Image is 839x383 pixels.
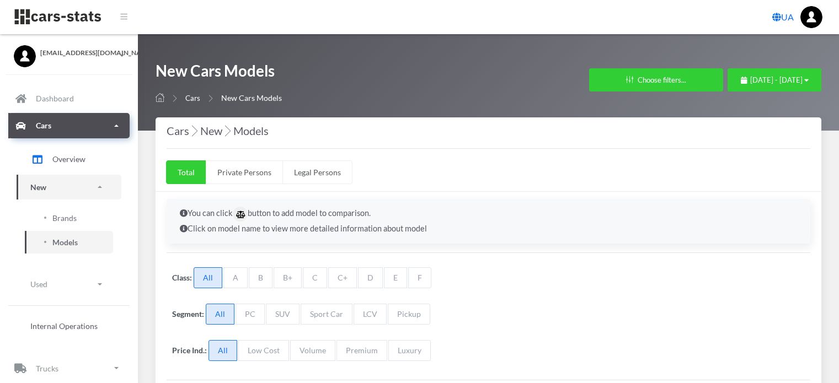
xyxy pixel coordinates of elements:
[17,315,121,337] a: Internal Operations
[52,236,78,248] span: Models
[388,340,431,361] span: Luxury
[768,6,798,28] a: UA
[236,304,265,325] span: PC
[172,308,204,320] label: Segment:
[290,340,335,361] span: Volume
[358,267,383,288] span: D
[221,93,282,103] span: New Cars Models
[156,61,282,87] h1: New Cars Models
[589,68,723,91] button: Choose filters...
[167,199,810,244] div: You can click button to add model to comparison. Click on model name to view more detailed inform...
[14,8,102,25] img: navbar brand
[238,340,289,361] span: Low Cost
[30,277,47,291] p: Used
[17,272,121,296] a: Used
[266,304,300,325] span: SUV
[206,304,234,325] span: All
[328,267,357,288] span: C+
[30,320,98,332] span: Internal Operations
[52,153,85,165] span: Overview
[17,145,121,173] a: Overview
[8,86,130,111] a: Dashboard
[194,267,222,288] span: All
[52,212,77,224] span: Brands
[36,118,51,132] p: Cars
[800,6,822,28] img: ...
[14,45,124,58] a: [EMAIL_ADDRESS][DOMAIN_NAME]
[750,75,803,84] span: [DATE] - [DATE]
[8,113,130,138] a: Cars
[30,180,46,194] p: New
[249,267,272,288] span: B
[166,160,206,184] a: Total
[8,355,130,381] a: Trucks
[167,122,810,139] h4: Cars New Models
[408,267,431,288] span: F
[206,160,283,184] a: Private Persons
[25,231,113,253] a: Models
[303,267,327,288] span: C
[172,272,192,283] label: Class:
[728,68,821,91] button: [DATE] - [DATE]
[172,344,207,356] label: Price Ind.:
[40,48,124,58] span: [EMAIL_ADDRESS][DOMAIN_NAME]
[209,340,237,361] span: All
[384,267,407,288] span: E
[36,362,58,375] p: Trucks
[185,94,200,103] a: Cars
[274,267,302,288] span: B+
[388,304,430,325] span: Pickup
[36,91,74,105] p: Dashboard
[223,267,248,288] span: A
[282,160,352,184] a: Legal Persons
[336,340,387,361] span: Premium
[25,207,113,229] a: Brands
[17,175,121,199] a: New
[354,304,387,325] span: LCV
[301,304,352,325] span: Sport Car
